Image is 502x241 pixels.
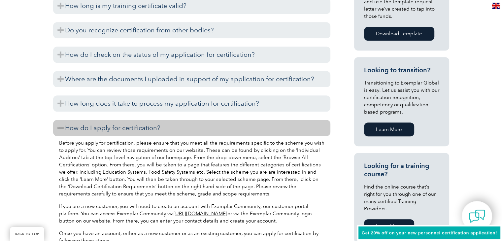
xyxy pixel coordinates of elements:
span: Get 20% off on your new personnel certification application! [362,230,497,235]
a: Learn More [364,219,414,233]
a: Learn More [364,122,414,136]
a: BACK TO TOP [10,227,44,241]
img: en [492,3,500,9]
h3: Looking for a training course? [364,162,439,178]
p: Before you apply for certification, please ensure that you meet all the requirements specific to ... [59,139,324,197]
h3: Where are the documents I uploaded in support of my application for certification? [53,71,330,87]
h3: How do I check on the status of my application for certification? [53,47,330,63]
h3: How do I apply for certification? [53,120,330,136]
a: [URL][DOMAIN_NAME] [174,211,227,217]
p: If you are a new customer, you will need to create an account with Exemplar Community, our custom... [59,203,324,224]
p: Transitioning to Exemplar Global is easy! Let us assist you with our certification recognition, c... [364,79,439,116]
p: Find the online course that’s right for you through one of our many certified Training Providers. [364,183,439,212]
img: contact-chat.png [469,208,485,224]
h3: How long does it take to process my application for certification? [53,95,330,112]
a: Download Template [364,27,434,41]
h3: Looking to transition? [364,66,439,74]
h3: Do you recognize certification from other bodies? [53,22,330,38]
